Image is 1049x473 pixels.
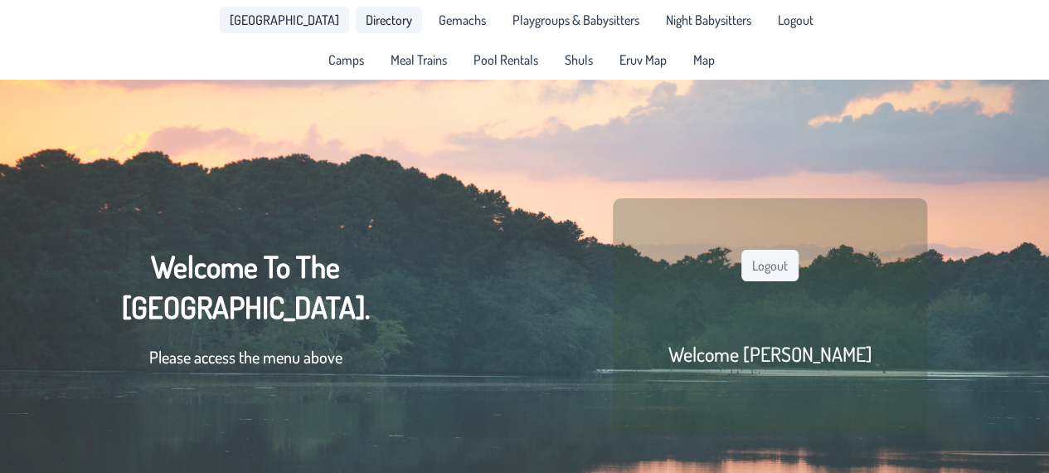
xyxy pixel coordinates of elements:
[555,46,603,73] a: Shuls
[741,250,799,281] button: Logout
[366,13,412,27] span: Directory
[768,7,823,33] li: Logout
[619,53,667,66] span: Eruv Map
[503,7,649,33] a: Playgroups & Babysitters
[666,13,751,27] span: Night Babysitters
[693,53,715,66] span: Map
[474,53,538,66] span: Pool Rentals
[122,246,370,386] div: Welcome To The [GEOGRAPHIC_DATA].
[328,53,364,66] span: Camps
[318,46,374,73] a: Camps
[220,7,349,33] li: Pine Lake Park
[230,13,339,27] span: [GEOGRAPHIC_DATA]
[656,7,761,33] a: Night Babysitters
[464,46,548,73] a: Pool Rentals
[381,46,457,73] a: Meal Trains
[220,7,349,33] a: [GEOGRAPHIC_DATA]
[356,7,422,33] a: Directory
[122,344,370,369] p: Please access the menu above
[778,13,813,27] span: Logout
[683,46,725,73] a: Map
[439,13,486,27] span: Gemachs
[512,13,639,27] span: Playgroups & Babysitters
[391,53,447,66] span: Meal Trains
[668,341,872,367] h2: Welcome [PERSON_NAME]
[429,7,496,33] a: Gemachs
[609,46,677,73] a: Eruv Map
[565,53,593,66] span: Shuls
